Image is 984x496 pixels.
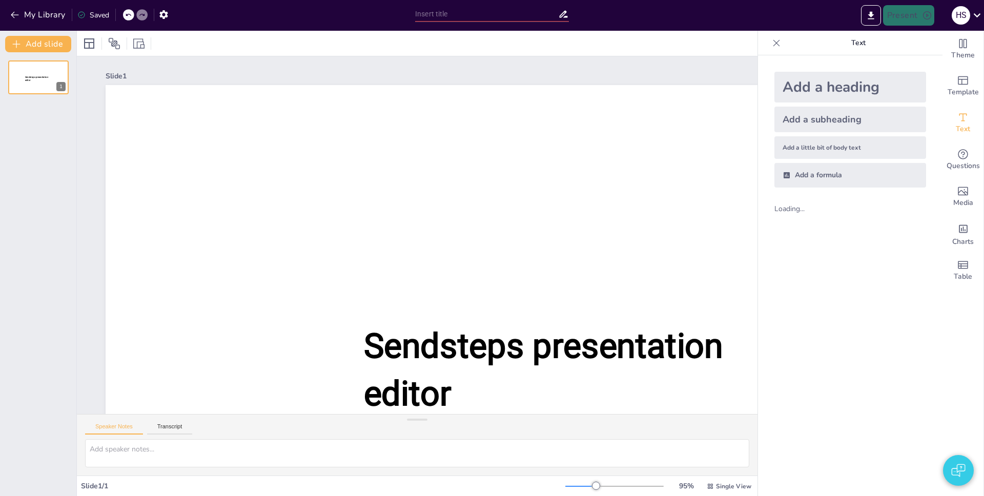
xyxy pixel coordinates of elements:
[774,72,926,102] div: Add a heading
[942,178,983,215] div: Add images, graphics, shapes or video
[8,7,70,23] button: My Library
[952,6,970,25] div: h s
[954,271,972,282] span: Table
[774,107,926,132] div: Add a subheading
[81,481,565,491] div: Slide 1 / 1
[947,160,980,172] span: Questions
[674,481,699,491] div: 95 %
[942,68,983,105] div: Add ready made slides
[415,7,558,22] input: Insert title
[951,50,975,61] span: Theme
[785,31,932,55] p: Text
[952,5,970,26] button: h s
[942,215,983,252] div: Add charts and graphs
[953,197,973,209] span: Media
[774,163,926,188] div: Add a formula
[85,423,143,435] button: Speaker Notes
[952,236,974,247] span: Charts
[942,141,983,178] div: Get real-time input from your audience
[131,35,147,52] div: Resize presentation
[77,10,109,20] div: Saved
[364,326,723,414] span: Sendsteps presentation editor
[948,87,979,98] span: Template
[147,423,193,435] button: Transcript
[956,123,970,135] span: Text
[81,35,97,52] div: Layout
[774,136,926,159] div: Add a little bit of body text
[8,60,69,94] div: 1
[56,82,66,91] div: 1
[25,76,48,81] span: Sendsteps presentation editor
[716,482,751,490] span: Single View
[942,105,983,141] div: Add text boxes
[774,204,822,214] div: Loading...
[942,252,983,289] div: Add a table
[5,36,71,52] button: Add slide
[106,71,930,81] div: Slide 1
[108,37,120,50] span: Position
[883,5,934,26] button: Present
[861,5,881,26] button: Export to PowerPoint
[942,31,983,68] div: Change the overall theme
